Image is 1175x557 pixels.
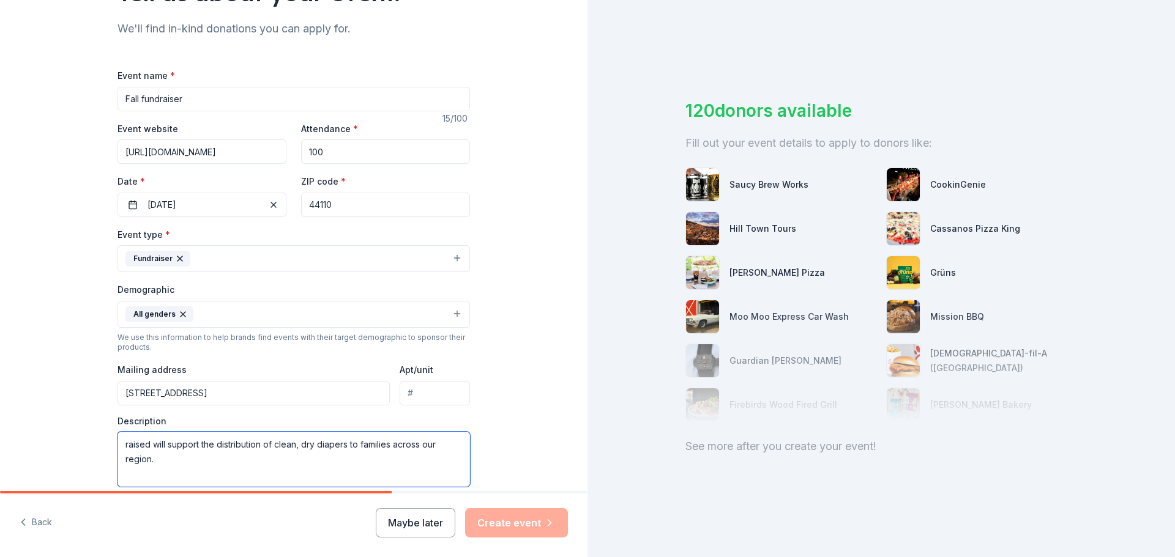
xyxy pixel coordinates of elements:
div: Fundraiser [125,251,190,267]
img: photo for Dewey's Pizza [686,256,719,289]
button: Maybe later [376,508,455,537]
input: 12345 (U.S. only) [301,193,470,217]
button: All genders [117,301,470,328]
label: Attendance [301,123,358,135]
label: Event name [117,70,175,82]
label: Date [117,175,286,188]
div: [PERSON_NAME] Pizza [729,265,825,280]
img: photo for Hill Town Tours [686,212,719,245]
textarea: raised will support the distribution of clean, dry diapers to families across our region. [117,432,470,487]
label: Demographic [117,284,174,296]
button: Back [20,510,52,536]
div: Cassanos Pizza King [930,221,1020,236]
div: CookinGenie [930,177,986,192]
button: Fundraiser [117,245,470,272]
input: Spring Fundraiser [117,87,470,111]
input: https://www... [117,139,286,164]
div: We use this information to help brands find events with their target demographic to sponsor their... [117,333,470,352]
img: photo for CookinGenie [887,168,920,201]
label: Event type [117,229,170,241]
button: [DATE] [117,193,286,217]
div: Grüns [930,265,956,280]
div: See more after you create your event! [685,437,1077,456]
label: Apt/unit [400,364,433,376]
label: Mailing address [117,364,187,376]
label: Description [117,415,166,427]
input: Enter a US address [117,381,390,405]
div: 120 donors available [685,98,1077,124]
img: photo for Saucy Brew Works [686,168,719,201]
div: We'll find in-kind donations you can apply for. [117,19,470,39]
label: Event website [117,123,178,135]
div: Saucy Brew Works [729,177,808,192]
label: ZIP code [301,175,346,188]
div: Hill Town Tours [729,221,796,236]
div: All genders [125,306,193,322]
input: 20 [301,139,470,164]
input: # [400,381,470,405]
div: Fill out your event details to apply to donors like: [685,133,1077,153]
img: photo for Grüns [887,256,920,289]
div: 15 /100 [442,111,470,126]
img: photo for Cassanos Pizza King [887,212,920,245]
